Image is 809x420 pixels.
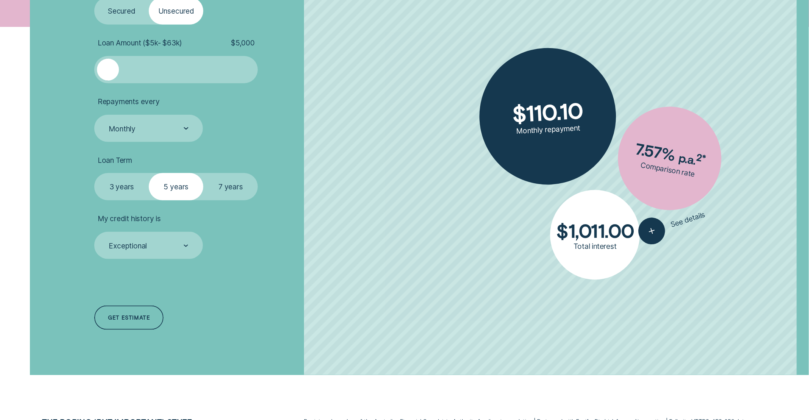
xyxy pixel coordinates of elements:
button: See details [635,201,709,248]
span: Loan Term [98,156,132,165]
label: 3 years [94,173,149,200]
span: Repayments every [98,97,160,106]
span: Loan Amount ( $5k - $63k ) [98,38,182,47]
label: 7 years [203,173,258,200]
div: Monthly [109,124,136,133]
a: Get estimate [94,306,164,330]
span: My credit history is [98,214,161,223]
span: $ 5,000 [231,38,255,47]
span: See details [670,210,706,230]
div: Exceptional [109,241,147,250]
label: 5 years [149,173,203,200]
